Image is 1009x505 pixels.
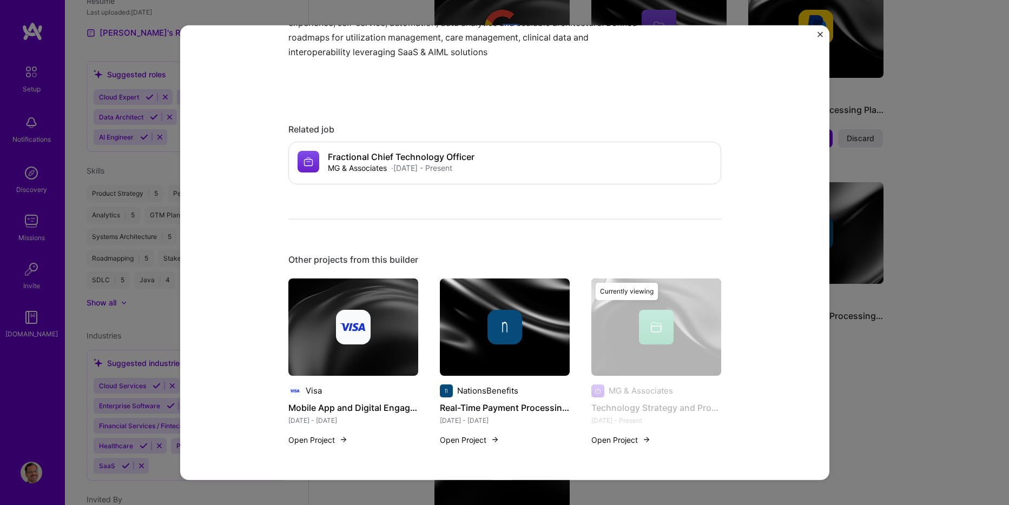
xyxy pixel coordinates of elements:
div: MG & Associates [328,162,387,174]
div: Related job [288,123,721,135]
div: Currently viewing [596,282,658,300]
img: arrow-right [339,435,348,444]
h4: Mobile App and Digital Engagement Platform Strategy [288,400,418,414]
img: arrow-right [491,435,499,444]
img: Company logo [440,384,453,397]
button: Close [817,32,823,43]
h4: Real-Time Payment Processing Platform Development [440,400,570,414]
img: Company logo [288,384,301,397]
img: Company logo [487,309,522,344]
img: Company logo [298,150,319,172]
h4: Fractional Chief Technology Officer [328,152,474,162]
div: [DATE] - [DATE] [288,414,418,426]
button: Open Project [288,434,348,445]
button: Open Project [440,434,499,445]
img: arrow-right [642,435,651,444]
img: cover [591,278,721,375]
div: [DATE] - [DATE] [440,414,570,426]
button: Open Project [591,434,651,445]
img: Company logo [336,309,371,344]
div: NationsBenefits [457,385,518,396]
div: Visa [306,385,322,396]
div: · [DATE] - Present [391,162,452,174]
img: cover [440,278,570,375]
div: Other projects from this builder [288,254,721,265]
p: with focus on user experience, self-service, automation, data analytics and scalable architecture... [288,1,640,59]
img: cover [288,278,418,375]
